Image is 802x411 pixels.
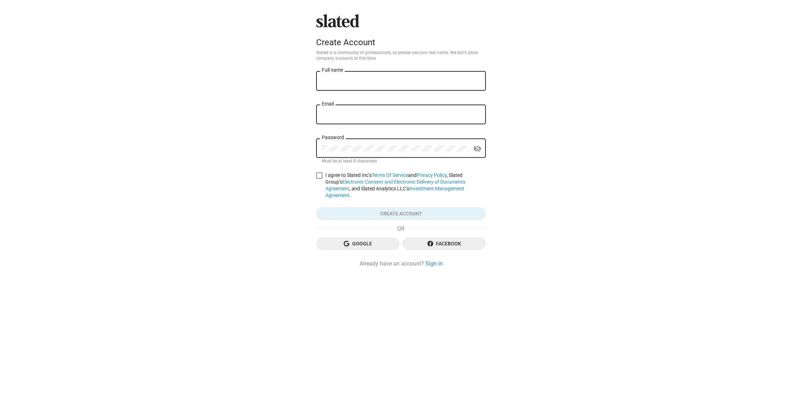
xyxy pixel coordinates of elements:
span: I agree to Slated Inc’s and , Slated Group’s , and Slated Analytics LLC’s . [325,172,486,199]
mat-hint: Must be at least 8 characters [322,159,377,164]
a: Sign in [425,260,443,267]
a: Terms Of Service [372,172,408,178]
div: Create Account [316,37,486,47]
span: Facebook [408,237,480,250]
p: Slated is a community of professionals, so please use your real name. We don’t allow company acco... [316,50,486,61]
a: Privacy Policy [417,172,447,178]
button: Google [316,237,400,250]
button: Show password [470,142,484,156]
a: Electronic Consent and Electronic Delivery of Documents Agreement [325,179,465,191]
sl-branding: Create Account [316,14,486,50]
div: Already have an account? [316,260,486,267]
span: Google [322,237,394,250]
button: Facebook [402,237,486,250]
mat-icon: visibility_off [473,143,482,154]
